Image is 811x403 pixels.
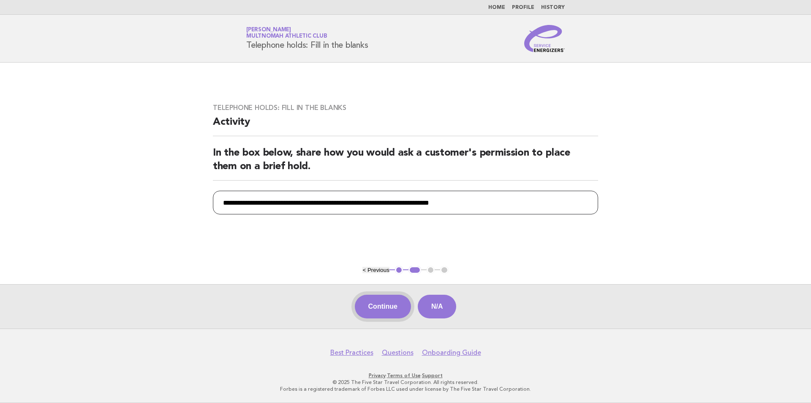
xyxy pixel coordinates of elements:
[512,5,534,10] a: Profile
[147,386,664,392] p: Forbes is a registered trademark of Forbes LLC used under license by The Five Star Travel Corpora...
[422,348,481,357] a: Onboarding Guide
[408,266,421,274] button: 2
[246,27,368,49] h1: Telephone holds: Fill in the blanks
[382,348,414,357] a: Questions
[395,266,403,274] button: 1
[387,373,421,378] a: Terms of Use
[147,379,664,386] p: © 2025 The Five Star Travel Corporation. All rights reserved.
[355,295,411,318] button: Continue
[541,5,565,10] a: History
[246,34,327,39] span: Multnomah Athletic Club
[369,373,386,378] a: Privacy
[418,295,457,318] button: N/A
[147,372,664,379] p: · ·
[213,104,598,112] h3: Telephone holds: Fill in the blanks
[213,115,598,136] h2: Activity
[330,348,373,357] a: Best Practices
[213,146,598,181] h2: In the box below, share how you would ask a customer's permission to place them on a brief hold.
[488,5,505,10] a: Home
[362,267,389,273] button: < Previous
[246,27,327,39] a: [PERSON_NAME]Multnomah Athletic Club
[524,25,565,52] img: Service Energizers
[422,373,443,378] a: Support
